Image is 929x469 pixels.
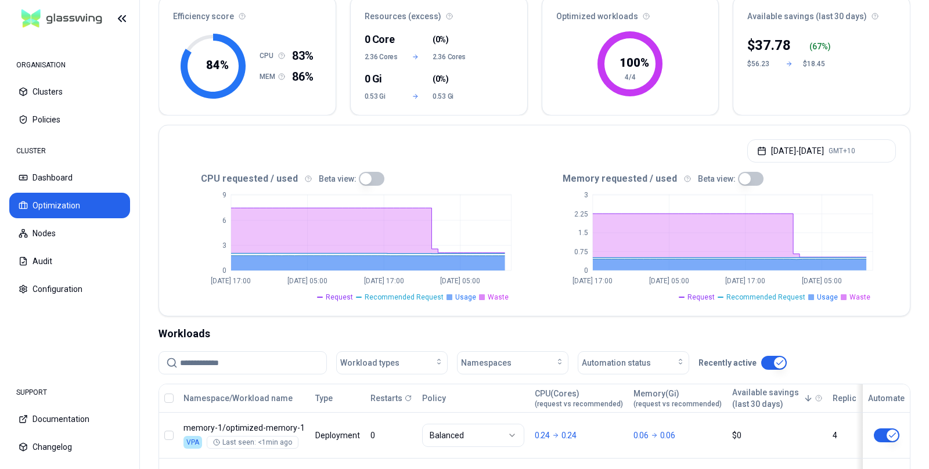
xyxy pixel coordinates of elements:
tspan: [DATE] 17:00 [211,277,251,285]
button: [DATE]-[DATE]GMT+10 [747,139,896,163]
p: Beta view: [698,173,736,185]
tspan: 0 [222,266,226,275]
button: Configuration [9,276,130,302]
button: Memory(Gi)(request vs recommended) [633,387,722,410]
h1: MEM [260,72,278,81]
tspan: 84 % [206,58,229,72]
div: $0 [732,430,822,441]
tspan: [DATE] 17:00 [364,277,404,285]
p: 67 [812,41,822,52]
tspan: 0.75 [574,248,588,256]
tspan: [DATE] 05:00 [802,277,842,285]
div: 0 Core [365,31,399,48]
span: 2.36 Cores [433,52,467,62]
button: Replica(s) [833,387,872,410]
div: Automate [868,392,905,404]
button: Namespace/Workload name [183,387,293,410]
div: CLUSTER [9,139,130,163]
div: ( %) [809,41,831,52]
span: 86% [292,68,314,85]
tspan: 9 [222,191,226,199]
span: Waste [488,293,509,302]
div: Last seen: <1min ago [213,438,292,447]
tspan: [DATE] 17:00 [725,277,765,285]
div: $ [747,36,791,55]
tspan: 3 [222,241,226,250]
span: ( ) [433,34,448,45]
tspan: [DATE] 05:00 [440,277,480,285]
tspan: 100 % [620,56,649,70]
tspan: 1.5 [578,229,588,237]
tspan: [DATE] 17:00 [572,277,613,285]
div: Memory(Gi) [633,388,722,409]
div: VPA [183,436,202,449]
span: Workload types [340,357,399,369]
p: 0.06 [660,430,675,441]
span: GMT+10 [829,146,855,156]
div: Workloads [159,326,910,342]
tspan: [DATE] 05:00 [649,277,689,285]
div: 4 [833,430,872,441]
span: Usage [455,293,476,302]
span: Automation status [582,357,651,369]
button: Automation status [578,351,689,374]
span: 0.53 Gi [433,92,467,101]
p: 0.24 [561,430,577,441]
span: (request vs recommended) [633,399,722,409]
tspan: 6 [222,217,226,225]
tspan: 3 [584,191,588,199]
tspan: 4/4 [625,73,636,81]
div: CPU(Cores) [535,388,623,409]
span: 83% [292,48,314,64]
span: Usage [817,293,838,302]
button: Changelog [9,434,130,460]
span: Request [326,293,353,302]
h1: CPU [260,51,278,60]
button: Audit [9,248,130,274]
div: Deployment [315,430,360,441]
button: Documentation [9,406,130,432]
button: Optimization [9,193,130,218]
button: Policies [9,107,130,132]
div: SUPPORT [9,381,130,404]
div: CPU requested / used [173,172,535,186]
div: $18.45 [803,59,831,68]
button: Available savings(last 30 days) [732,387,813,410]
button: Workload types [336,351,448,374]
button: Type [315,387,333,410]
span: Waste [849,293,870,302]
button: CPU(Cores)(request vs recommended) [535,387,623,410]
div: Memory requested / used [535,172,896,186]
span: ( ) [433,73,448,85]
span: 0% [435,34,446,45]
button: Dashboard [9,165,130,190]
div: 0 Gi [365,71,399,87]
span: Request [687,293,715,302]
p: 0.24 [535,430,550,441]
p: optimized-memory-1 [183,422,305,434]
span: 0.53 Gi [365,92,399,101]
button: Namespaces [457,351,568,374]
img: GlassWing [17,5,107,33]
div: ORGANISATION [9,53,130,77]
span: 0% [435,73,446,85]
tspan: 0 [584,266,588,275]
span: 2.36 Cores [365,52,399,62]
div: 0 [370,430,412,441]
div: Policy [422,392,524,404]
p: Restarts [370,392,402,404]
div: $56.23 [747,59,775,68]
p: 0.06 [633,430,649,441]
button: Nodes [9,221,130,246]
span: Recommended Request [365,293,444,302]
tspan: 2.25 [574,210,588,218]
button: Clusters [9,79,130,104]
p: Recently active [698,357,757,369]
span: Recommended Request [726,293,805,302]
span: Namespaces [461,357,512,369]
p: Beta view: [319,173,357,185]
tspan: [DATE] 05:00 [287,277,327,285]
p: 37.78 [755,36,791,55]
span: (request vs recommended) [535,399,623,409]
